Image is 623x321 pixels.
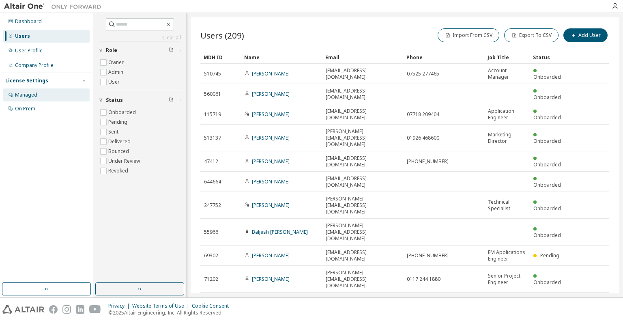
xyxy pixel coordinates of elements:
a: [PERSON_NAME] [252,276,290,282]
span: Marketing Director [488,131,526,144]
span: [PHONE_NUMBER] [407,158,449,165]
div: Managed [15,92,37,98]
a: [PERSON_NAME] [252,252,290,259]
span: 560061 [204,91,221,97]
span: [PHONE_NUMBER] [407,252,449,259]
span: 07718 209404 [407,111,439,118]
span: Onboarded [533,181,561,188]
span: 69302 [204,252,218,259]
span: Onboarded [533,232,561,239]
span: [EMAIL_ADDRESS][DOMAIN_NAME] [326,175,400,188]
div: On Prem [15,106,35,112]
a: [PERSON_NAME] [252,202,290,209]
button: Role [99,41,181,59]
span: [EMAIL_ADDRESS][DOMAIN_NAME] [326,108,400,121]
span: Application Engineer [488,108,526,121]
span: Onboarded [533,205,561,212]
img: facebook.svg [49,305,58,314]
span: Users (209) [200,30,244,41]
a: [PERSON_NAME] [252,111,290,118]
span: [EMAIL_ADDRESS][DOMAIN_NAME] [326,88,400,101]
label: Pending [108,117,129,127]
div: Company Profile [15,62,54,69]
span: 71202 [204,276,218,282]
div: License Settings [5,78,48,84]
img: linkedin.svg [76,305,84,314]
label: Sent [108,127,120,137]
span: Status [106,97,123,103]
span: [PERSON_NAME][EMAIL_ADDRESS][DOMAIN_NAME] [326,269,400,289]
label: User [108,77,121,87]
span: Account Manager [488,67,526,80]
div: Website Terms of Use [132,303,192,309]
div: Job Title [488,51,526,64]
button: Import From CSV [438,28,499,42]
div: Phone [406,51,481,64]
span: Onboarded [533,73,561,80]
span: 644664 [204,179,221,185]
label: Delivered [108,137,132,146]
label: Bounced [108,146,131,156]
img: youtube.svg [89,305,101,314]
div: Privacy [108,303,132,309]
label: Revoked [108,166,130,176]
div: Cookie Consent [192,303,234,309]
a: [PERSON_NAME] [252,90,290,97]
span: Clear filter [169,97,174,103]
span: [EMAIL_ADDRESS][DOMAIN_NAME] [326,249,400,262]
p: © 2025 Altair Engineering, Inc. All Rights Reserved. [108,309,234,316]
button: Add User [563,28,608,42]
label: Owner [108,58,125,67]
a: [PERSON_NAME] [252,134,290,141]
label: Onboarded [108,108,137,117]
span: 01926 468600 [407,135,439,141]
span: [PERSON_NAME][EMAIL_ADDRESS][DOMAIN_NAME] [326,222,400,242]
span: 0117 244 1880 [407,276,440,282]
span: 07525 277465 [407,71,439,77]
span: 55966 [204,229,218,235]
div: Email [325,51,400,64]
span: 510745 [204,71,221,77]
span: [PERSON_NAME][EMAIL_ADDRESS][DOMAIN_NAME] [326,128,400,148]
span: 247752 [204,202,221,209]
span: 47412 [204,158,218,165]
img: instagram.svg [62,305,71,314]
div: Dashboard [15,18,42,25]
a: Baljesh [PERSON_NAME] [252,228,308,235]
span: Onboarded [533,94,561,101]
span: 513137 [204,135,221,141]
a: [PERSON_NAME] [252,70,290,77]
div: Name [244,51,319,64]
a: [PERSON_NAME] [252,158,290,165]
label: Under Review [108,156,142,166]
div: MDH ID [204,51,238,64]
img: Altair One [4,2,105,11]
a: [PERSON_NAME] [252,178,290,185]
span: Role [106,47,117,54]
span: Senior Project Engineer [488,273,526,286]
img: altair_logo.svg [2,305,44,314]
span: Onboarded [533,114,561,121]
span: 115719 [204,111,221,118]
div: Status [533,51,567,64]
span: Onboarded [533,138,561,144]
label: Admin [108,67,125,77]
button: Status [99,91,181,109]
span: Technical Specialist [488,199,526,212]
span: [EMAIL_ADDRESS][DOMAIN_NAME] [326,67,400,80]
div: Users [15,33,30,39]
div: User Profile [15,47,43,54]
span: Pending [540,252,559,259]
a: Clear all [99,34,181,41]
span: [PERSON_NAME][EMAIL_ADDRESS][DOMAIN_NAME] [326,196,400,215]
button: Export To CSV [504,28,559,42]
span: Onboarded [533,161,561,168]
span: [EMAIL_ADDRESS][DOMAIN_NAME] [326,155,400,168]
span: EM Applications Engineer [488,249,526,262]
span: Clear filter [169,47,174,54]
span: Onboarded [533,279,561,286]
